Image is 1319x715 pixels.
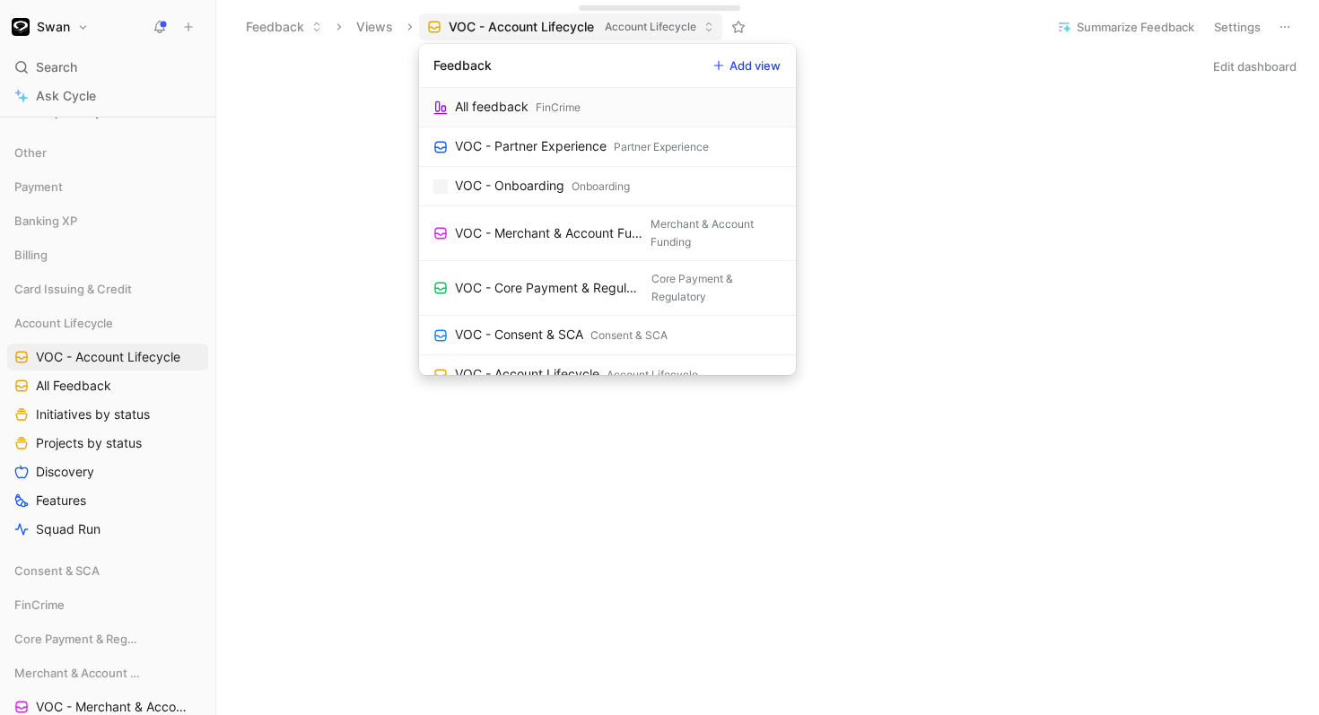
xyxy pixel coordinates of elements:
[651,270,782,306] div: Core Payment & Regulatory
[419,127,796,167] a: VOC - Partner ExperiencePartner Experience
[455,277,644,299] div: VOC - Core Payment & Regulatory
[433,55,492,76] div: Feedback
[455,363,599,385] div: VOC - Account Lifecycle
[455,324,583,345] div: VOC - Consent & SCA
[419,316,796,355] a: VOC - Consent & SCAConsent & SCA
[419,167,796,206] a: VOC - OnboardingOnboarding
[536,99,581,117] div: FinCrime
[455,175,564,196] div: VOC - Onboarding
[455,135,607,157] div: VOC - Partner Experience
[614,138,709,156] div: Partner Experience
[455,96,528,118] div: All feedback
[419,88,796,127] a: All feedbackFinCrime
[705,53,789,78] button: Add view
[651,215,782,251] div: Merchant & Account Funding
[590,327,668,344] div: Consent & SCA
[419,261,796,316] a: VOC - Core Payment & RegulatoryCore Payment & Regulatory
[419,206,796,261] a: VOC - Merchant & Account FundingMerchant & Account Funding
[607,366,698,384] div: Account Lifecycle
[455,222,643,244] div: VOC - Merchant & Account Funding
[572,178,630,196] div: Onboarding
[419,355,796,395] a: VOC - Account LifecycleAccount Lifecycle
